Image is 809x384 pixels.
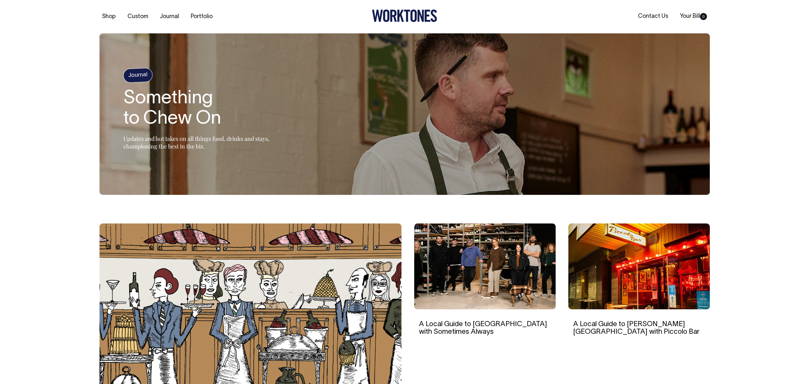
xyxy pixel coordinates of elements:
a: Journal [157,11,182,22]
h2: Something to Chew On [123,89,282,129]
span: 0 [700,13,707,20]
img: A Local Guide to Adelaide with Sometimes Always [414,223,556,309]
img: A Local Guide to Potts Point with Piccolo Bar [568,223,710,309]
h4: Journal [123,68,153,83]
p: Updates and hot takes on all things food, drinks and stays, championing the best in the biz. [123,135,282,150]
a: Contact Us [635,11,671,22]
a: Custom [125,11,151,22]
a: Shop [99,11,118,22]
a: A Local Guide to [PERSON_NAME][GEOGRAPHIC_DATA] with Piccolo Bar [573,321,699,335]
a: Portfolio [188,11,215,22]
a: A Local Guide to [GEOGRAPHIC_DATA] with Sometimes Always [419,321,547,335]
a: Your Bill0 [677,11,710,22]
